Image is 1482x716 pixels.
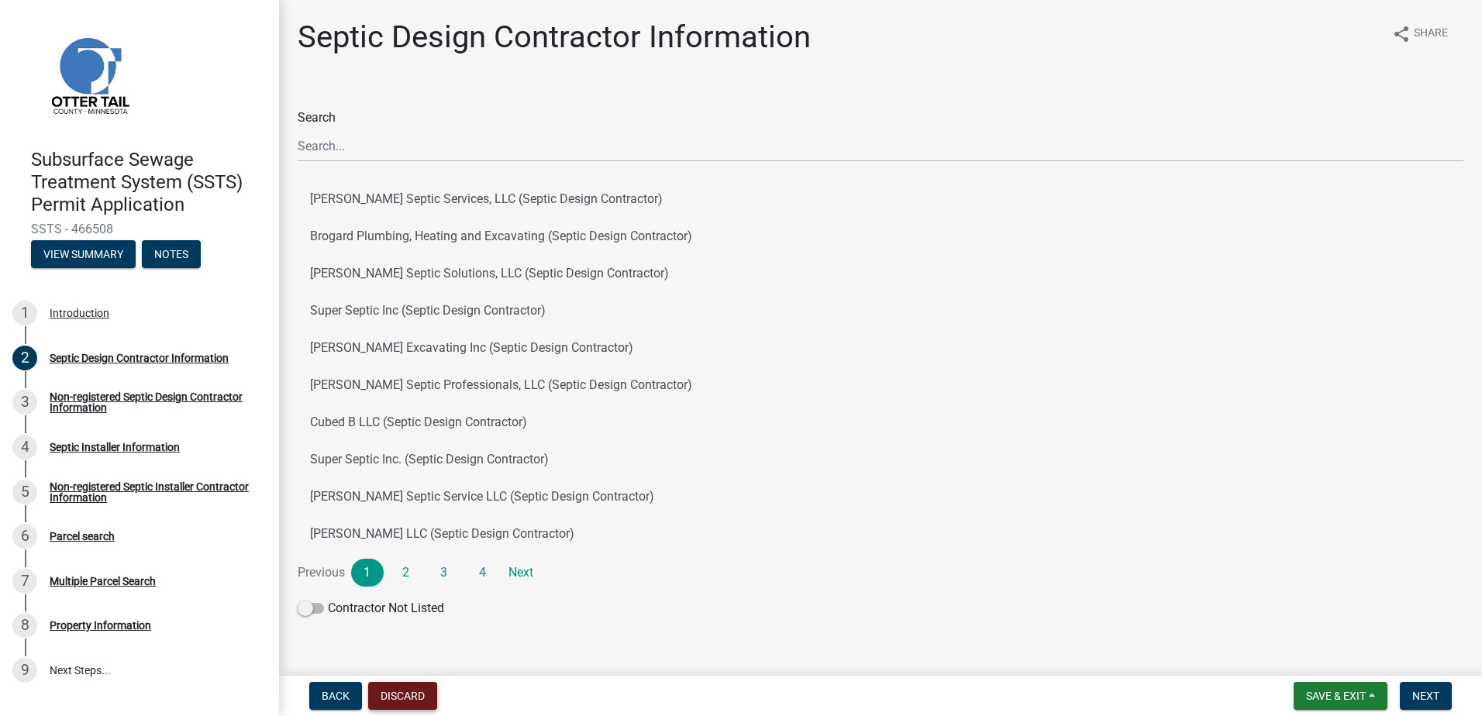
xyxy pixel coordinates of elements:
span: SSTS - 466508 [31,222,248,236]
h4: Subsurface Sewage Treatment System (SSTS) Permit Application [31,149,267,215]
button: [PERSON_NAME] Septic Solutions, LLC (Septic Design Contractor) [298,255,1463,292]
span: Next [1412,690,1439,702]
div: 6 [12,524,37,549]
label: Contractor Not Listed [298,599,444,618]
img: Otter Tail County, Minnesota [31,16,147,133]
div: Non-registered Septic Design Contractor Information [50,391,254,413]
span: Back [322,690,350,702]
a: 4 [467,559,499,587]
button: Super Septic Inc. (Septic Design Contractor) [298,441,1463,478]
button: [PERSON_NAME] Septic Service LLC (Septic Design Contractor) [298,478,1463,515]
a: 3 [428,559,460,587]
div: 8 [12,613,37,638]
div: Septic Installer Information [50,442,180,453]
button: [PERSON_NAME] LLC (Septic Design Contractor) [298,515,1463,552]
div: Multiple Parcel Search [50,576,156,587]
button: Save & Exit [1294,682,1387,710]
div: Introduction [50,308,109,318]
button: Discard [368,682,437,710]
button: Back [309,682,362,710]
button: shareShare [1380,19,1460,49]
div: 5 [12,480,37,504]
h1: Septic Design Contractor Information [298,19,811,56]
button: Next [1400,682,1452,710]
div: Property Information [50,620,151,631]
button: Notes [142,240,201,268]
button: View Summary [31,240,136,268]
wm-modal-confirm: Notes [142,250,201,262]
button: [PERSON_NAME] Septic Professionals, LLC (Septic Design Contractor) [298,367,1463,404]
div: 3 [12,390,37,415]
input: Search... [298,130,1463,162]
div: 4 [12,435,37,460]
button: [PERSON_NAME] Excavating Inc (Septic Design Contractor) [298,329,1463,367]
div: Non-registered Septic Installer Contractor Information [50,481,254,503]
button: [PERSON_NAME] Septic Services, LLC (Septic Design Contractor) [298,181,1463,218]
label: Search [298,112,336,124]
i: share [1392,25,1411,43]
div: 2 [12,346,37,370]
div: 7 [12,569,37,594]
nav: Page navigation [298,559,1463,587]
div: Septic Design Contractor Information [50,353,229,363]
button: Brogard Plumbing, Heating and Excavating (Septic Design Contractor) [298,218,1463,255]
a: 2 [390,559,422,587]
a: 1 [351,559,384,587]
div: 9 [12,658,37,683]
div: 1 [12,301,37,325]
a: Next [505,559,537,587]
button: Cubed B LLC (Septic Design Contractor) [298,404,1463,441]
div: Parcel search [50,531,115,542]
span: Save & Exit [1306,690,1366,702]
wm-modal-confirm: Summary [31,250,136,262]
button: Super Septic Inc (Septic Design Contractor) [298,292,1463,329]
span: Share [1414,25,1448,43]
